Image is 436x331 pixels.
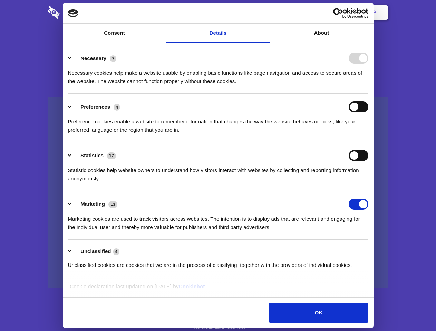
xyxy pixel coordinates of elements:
img: logo-wordmark-white-trans-d4663122ce5f474addd5e946df7df03e33cb6a1c49d2221995e7729f52c070b2.svg [48,6,107,19]
label: Necessary [80,55,106,61]
span: 13 [108,201,117,208]
a: Cookiebot [179,283,205,289]
div: Cookie declaration last updated on [DATE] by [65,282,371,296]
div: Marketing cookies are used to track visitors across websites. The intention is to display ads tha... [68,210,368,231]
a: Login [313,2,343,23]
button: Marketing (13) [68,199,122,210]
a: Pricing [203,2,233,23]
div: Necessary cookies help make a website usable by enabling basic functions like page navigation and... [68,64,368,86]
button: Necessary (7) [68,53,121,64]
label: Statistics [80,152,104,158]
a: Consent [63,24,166,43]
label: Marketing [80,201,105,207]
a: Wistia video thumbnail [48,97,388,289]
span: 17 [107,152,116,159]
div: Statistic cookies help website owners to understand how visitors interact with websites by collec... [68,161,368,183]
button: OK [269,303,368,323]
iframe: Drift Widget Chat Controller [401,297,428,323]
div: Preference cookies enable a website to remember information that changes the way the website beha... [68,112,368,134]
a: About [270,24,374,43]
span: 7 [110,55,116,62]
div: Unclassified cookies are cookies that we are in the process of classifying, together with the pro... [68,256,368,269]
label: Preferences [80,104,110,110]
h1: Eliminate Slack Data Loss. [48,31,388,56]
a: Contact [280,2,312,23]
button: Unclassified (4) [68,247,124,256]
a: Details [166,24,270,43]
a: Usercentrics Cookiebot - opens in a new window [308,8,368,18]
button: Statistics (17) [68,150,120,161]
h4: Auto-redaction of sensitive data, encrypted data sharing and self-destructing private chats. Shar... [48,63,388,86]
span: 4 [114,104,120,111]
button: Preferences (4) [68,101,125,112]
img: logo [68,9,78,17]
span: 4 [113,248,120,255]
